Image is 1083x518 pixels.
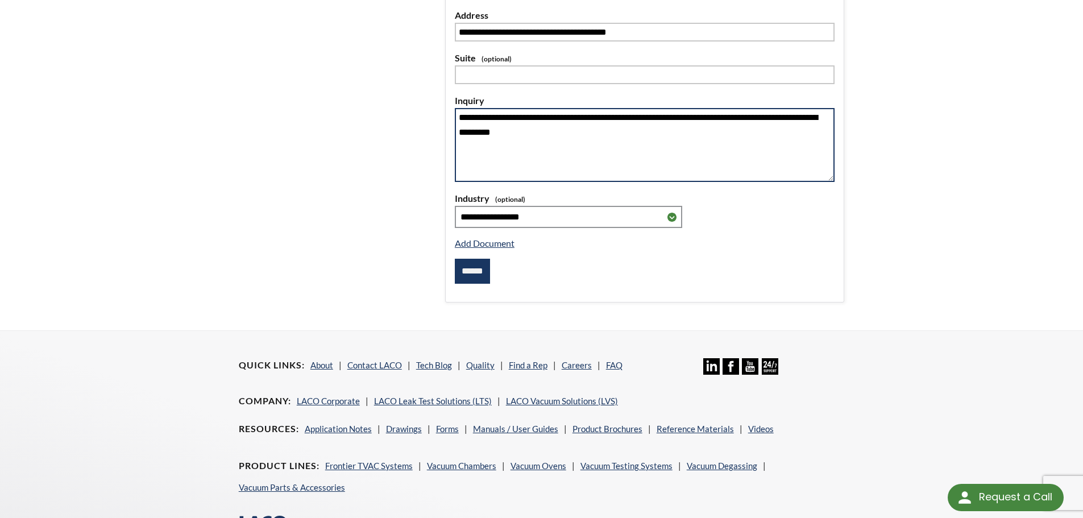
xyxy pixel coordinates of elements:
a: Drawings [386,424,422,434]
h4: Resources [239,423,299,435]
a: 24/7 Support [762,366,778,376]
a: Manuals / User Guides [473,424,558,434]
a: Vacuum Testing Systems [580,461,673,471]
a: Contact LACO [347,360,402,370]
label: Inquiry [455,93,835,108]
a: Add Document [455,238,514,248]
a: LACO Leak Test Solutions (LTS) [374,396,492,406]
a: About [310,360,333,370]
div: Request a Call [979,484,1052,510]
img: round button [956,488,974,507]
label: Address [455,8,835,23]
a: Quality [466,360,495,370]
a: FAQ [606,360,623,370]
a: Application Notes [305,424,372,434]
label: Suite [455,51,835,65]
a: LACO Vacuum Solutions (LVS) [506,396,618,406]
a: Careers [562,360,592,370]
a: Forms [436,424,459,434]
h4: Product Lines [239,460,319,472]
a: LACO Corporate [297,396,360,406]
a: Frontier TVAC Systems [325,461,413,471]
a: Vacuum Chambers [427,461,496,471]
a: Vacuum Degassing [687,461,757,471]
a: Tech Blog [416,360,452,370]
a: Vacuum Parts & Accessories [239,482,345,492]
a: Vacuum Ovens [511,461,566,471]
h4: Company [239,395,291,407]
div: Request a Call [948,484,1064,511]
h4: Quick Links [239,359,305,371]
a: Product Brochures [572,424,642,434]
a: Reference Materials [657,424,734,434]
a: Videos [748,424,774,434]
img: 24/7 Support Icon [762,358,778,375]
label: Industry [455,191,835,206]
a: Find a Rep [509,360,547,370]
